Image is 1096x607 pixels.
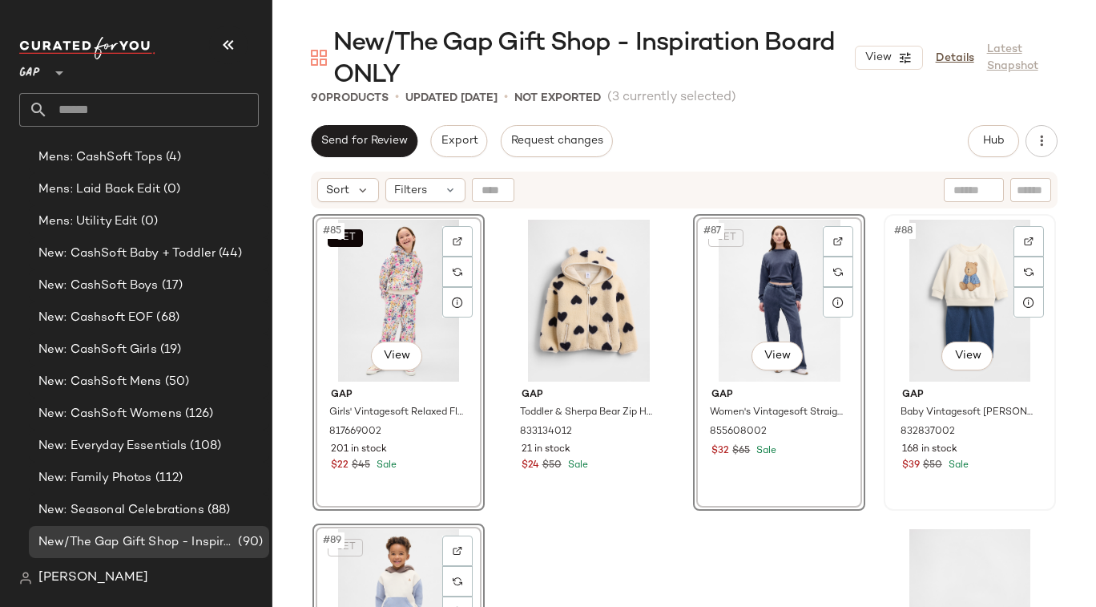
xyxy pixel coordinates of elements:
span: • [504,88,508,107]
span: (68) [153,309,179,327]
img: svg%3e [1024,237,1034,246]
span: New: Everyday Essentials [38,437,187,455]
button: SET [708,229,743,247]
span: SET [716,233,736,244]
span: Mens: Laid Back Edit [38,180,160,199]
img: svg%3e [453,237,462,246]
img: svg%3e [453,267,462,277]
button: SET [328,539,363,556]
span: New: CashSoft Mens [38,373,162,391]
span: New: Family Photos [38,469,152,488]
span: #85 [321,223,345,239]
span: $24 [522,459,539,473]
span: Sale [945,460,969,471]
span: View [382,350,409,362]
span: (0) [160,180,180,199]
span: Mens: CashSoft Tops [38,148,163,167]
span: 817669002 [329,425,381,439]
span: Filters [394,182,427,199]
img: cfy_white_logo.C9jOOHJF.svg [19,37,155,59]
span: Baby Vintagesoft [PERSON_NAME] Bear Outfit Set by Gap [PERSON_NAME] Size 0-3 M [901,406,1036,420]
span: #89 [321,532,345,548]
p: updated [DATE] [405,90,498,107]
span: $50 [923,459,942,473]
span: (90) [235,533,263,552]
button: Request changes [501,125,613,157]
span: Girls' Vintagesoft Relaxed Floral Joggers by Gap [PERSON_NAME] Floral Size L (10) [329,406,465,420]
span: (44) [216,245,243,263]
button: Hub [968,125,1019,157]
a: Details [936,50,974,67]
span: New: CashSoft Baby + Toddler [38,245,216,263]
img: cn59864113.jpg [509,220,670,382]
span: Send for Review [320,135,408,148]
button: Send for Review [311,125,417,157]
span: • [395,88,399,107]
span: (19) [157,341,182,359]
img: cn60378958.jpg [318,220,479,382]
span: 832837002 [901,425,955,439]
span: [PERSON_NAME] [38,569,148,588]
p: Not Exported [514,90,601,107]
span: New: CashSoft Girls [38,341,157,359]
button: Export [430,125,487,157]
div: Products [311,90,389,107]
span: SET [335,542,355,553]
span: Toddler & Sherpa Bear Zip Hoodie by Gap French Vanilla Size 18-24 M [520,406,655,420]
span: (112) [152,469,183,488]
span: #87 [702,223,724,239]
span: Sort [326,182,349,199]
img: svg%3e [19,572,32,585]
span: New: Cashsoft EOF [38,309,153,327]
span: View [764,350,791,362]
span: Gap [902,388,1038,403]
span: 833134012 [520,425,572,439]
span: 90 [311,92,326,104]
img: cn60363710.jpg [699,220,860,382]
span: #88 [893,223,916,239]
span: Women's Vintagesoft Straight Sweatpants by Gap Tapestry Navy Blue Wash Size M [710,406,845,420]
span: (50) [162,373,190,391]
button: SET [328,229,363,247]
span: $39 [902,459,920,473]
span: New: CashSoft Womens [38,405,182,423]
span: Gap [522,388,657,403]
span: New/The Gap Gift Shop - Inspiration Board ONLY [333,27,855,91]
span: Request changes [510,135,603,148]
img: svg%3e [311,50,327,66]
span: New: CashSoft Boys [38,277,159,295]
span: Sale [565,460,588,471]
span: Export [440,135,477,148]
span: SET [335,233,355,244]
span: $50 [542,459,562,473]
span: Mens: Utility Edit [38,212,138,231]
button: View [855,46,922,70]
span: (3 currently selected) [607,88,736,107]
button: View [371,342,422,370]
img: cn60139353.jpg [889,220,1050,382]
span: 21 in stock [522,443,570,457]
span: View [864,51,891,64]
button: View [751,342,803,370]
span: (108) [187,437,221,455]
span: GAP [19,55,40,83]
span: New/The Gap Gift Shop - Inspiration Board ONLY [38,533,235,552]
img: svg%3e [833,267,843,277]
span: (4) [163,148,181,167]
button: View [941,342,993,370]
img: svg%3e [1024,267,1034,277]
span: Hub [982,135,1005,148]
img: svg%3e [453,577,462,586]
span: (0) [138,212,158,231]
span: (17) [159,277,183,295]
span: View [953,350,981,362]
img: svg%3e [833,237,843,246]
span: (88) [204,501,231,520]
span: New: Seasonal Celebrations [38,501,204,520]
img: svg%3e [453,546,462,556]
span: 168 in stock [902,443,957,457]
span: 855608002 [710,425,767,439]
span: (126) [182,405,214,423]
